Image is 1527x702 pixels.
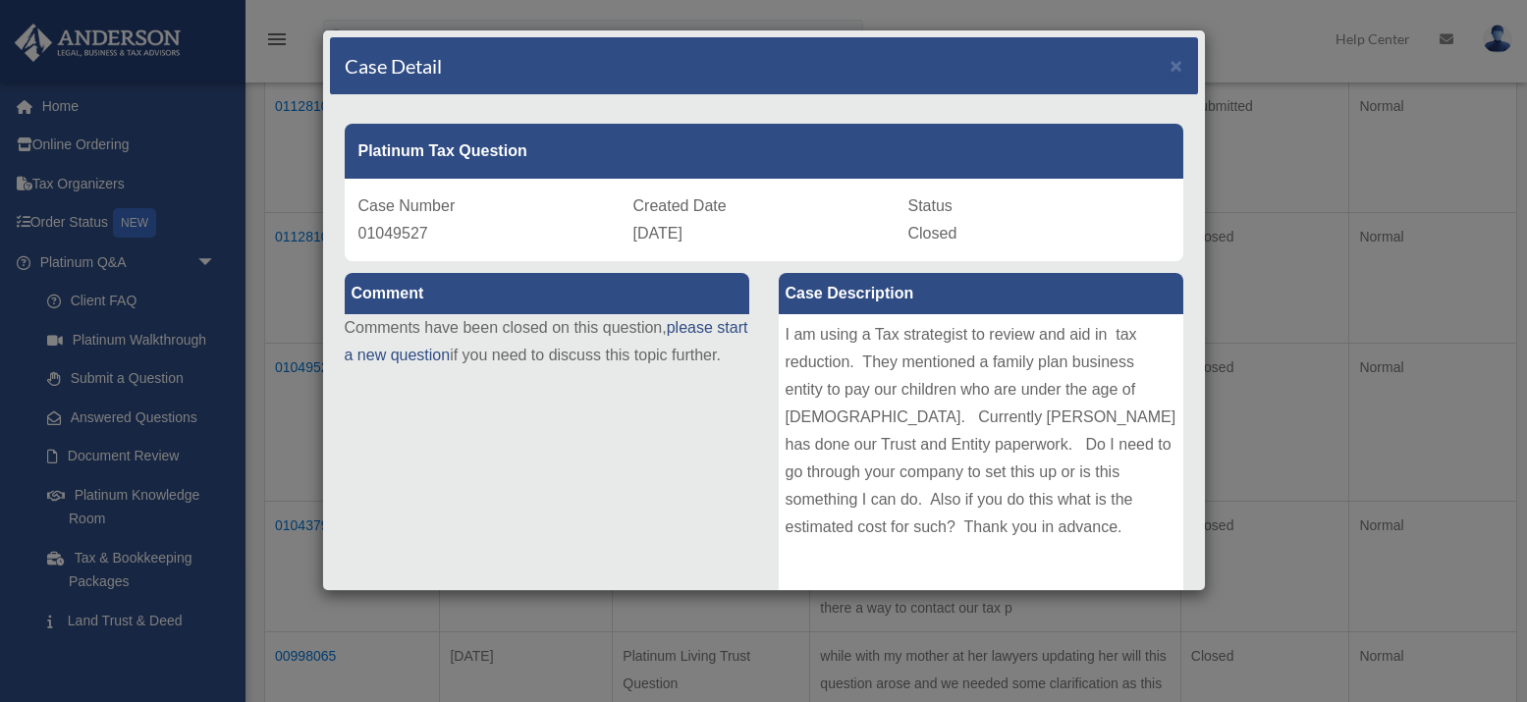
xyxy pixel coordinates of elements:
label: Comment [345,273,749,314]
div: Platinum Tax Question [345,124,1183,179]
button: Close [1171,55,1183,76]
span: × [1171,54,1183,77]
span: Case Number [358,197,456,214]
p: Comments have been closed on this question, if you need to discuss this topic further. [345,314,749,369]
span: Status [908,197,953,214]
div: I am using a Tax strategist to review and aid in tax reduction. They mentioned a family plan busi... [779,314,1183,609]
span: Closed [908,225,957,242]
span: Created Date [633,197,727,214]
span: [DATE] [633,225,682,242]
label: Case Description [779,273,1183,314]
a: please start a new question [345,319,748,363]
span: 01049527 [358,225,428,242]
h4: Case Detail [345,52,442,80]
